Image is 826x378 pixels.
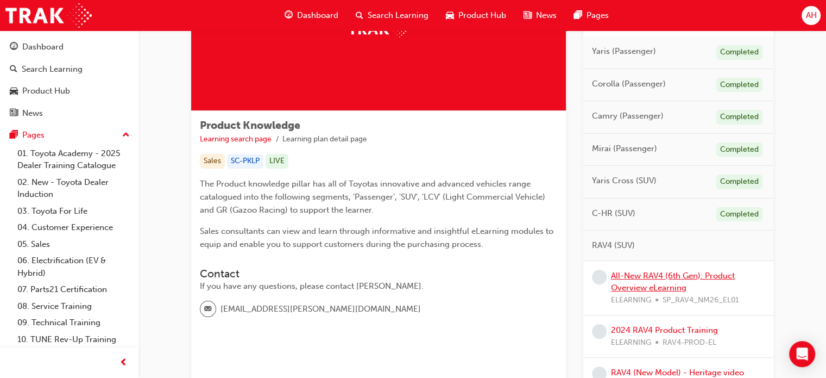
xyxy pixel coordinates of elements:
a: car-iconProduct Hub [437,4,515,27]
span: Mirai (Passenger) [592,142,657,155]
a: 07. Parts21 Certification [13,281,134,298]
button: Pages [4,125,134,145]
a: 08. Service Training [13,298,134,315]
div: Completed [716,175,762,189]
div: Completed [716,45,762,60]
a: news-iconNews [515,4,565,27]
span: ELEARNING [611,294,651,307]
div: Dashboard [22,41,64,53]
div: Completed [716,142,762,157]
span: Yaris Cross (SUV) [592,175,657,187]
button: DashboardSearch LearningProduct HubNews [4,35,134,125]
img: Trak [5,3,92,28]
span: ELEARNING [611,337,651,349]
span: guage-icon [10,42,18,52]
span: news-icon [10,109,18,119]
span: guage-icon [285,9,293,22]
span: Pages [587,9,609,22]
span: up-icon [122,128,130,142]
span: RAV4-PROD-EL [663,337,716,349]
div: SC-PKLP [227,154,263,169]
span: car-icon [446,9,454,22]
a: 05. Sales [13,236,134,253]
span: C-HR (SUV) [592,207,635,220]
a: Search Learning [4,59,134,79]
span: The Product knowledge pillar has all of Toyotas innovative and advanced vehicles range catalogued... [200,179,547,215]
div: LIVE [266,154,288,169]
h3: Contact [200,268,557,280]
div: Sales [200,154,225,169]
span: RAV4 (SUV) [592,239,635,252]
div: Completed [716,78,762,92]
span: Camry (Passenger) [592,110,664,122]
a: 09. Technical Training [13,314,134,331]
span: Product Knowledge [200,119,300,132]
span: SP_RAV4_NM26_EL01 [663,294,739,307]
a: RAV4 (New Model) - Heritage video [611,368,744,377]
div: Product Hub [22,85,70,97]
span: pages-icon [574,9,582,22]
a: guage-iconDashboard [276,4,347,27]
div: News [22,107,43,120]
span: news-icon [524,9,532,22]
a: 04. Customer Experience [13,219,134,236]
span: learningRecordVerb_NONE-icon [592,270,607,284]
span: pages-icon [10,131,18,140]
a: pages-iconPages [565,4,617,27]
a: News [4,103,134,123]
span: AH [805,9,816,22]
span: prev-icon [119,356,128,370]
a: Learning search page [200,134,272,144]
a: 03. Toyota For Life [13,203,134,220]
div: Pages [22,129,45,141]
a: 02. New - Toyota Dealer Induction [13,174,134,203]
a: Dashboard [4,37,134,57]
button: AH [802,6,821,25]
span: Dashboard [297,9,338,22]
span: News [536,9,557,22]
span: Sales consultants can view and learn through informative and insightful eLearning modules to equi... [200,226,556,249]
a: Product Hub [4,81,134,101]
span: [EMAIL_ADDRESS][PERSON_NAME][DOMAIN_NAME] [220,303,421,315]
span: email-icon [204,302,212,317]
span: Corolla (Passenger) [592,78,666,90]
a: 2024 RAV4 Product Training [611,325,718,335]
a: All-New RAV4 (6th Gen): Product Overview eLearning [611,271,735,293]
a: 06. Electrification (EV & Hybrid) [13,252,134,281]
span: search-icon [356,9,363,22]
span: search-icon [10,65,17,75]
span: car-icon [10,86,18,96]
a: search-iconSearch Learning [347,4,437,27]
div: Completed [716,207,762,222]
div: Completed [716,110,762,125]
span: Yaris (Passenger) [592,45,656,58]
span: Product Hub [458,9,506,22]
li: Learning plan detail page [282,133,367,146]
span: learningRecordVerb_NONE-icon [592,324,607,339]
div: If you have any questions, please contact [PERSON_NAME]. [200,280,557,293]
a: 10. TUNE Rev-Up Training [13,331,134,348]
span: Search Learning [368,9,428,22]
a: 01. Toyota Academy - 2025 Dealer Training Catalogue [13,145,134,174]
div: Search Learning [22,63,83,76]
div: Open Intercom Messenger [789,341,815,367]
